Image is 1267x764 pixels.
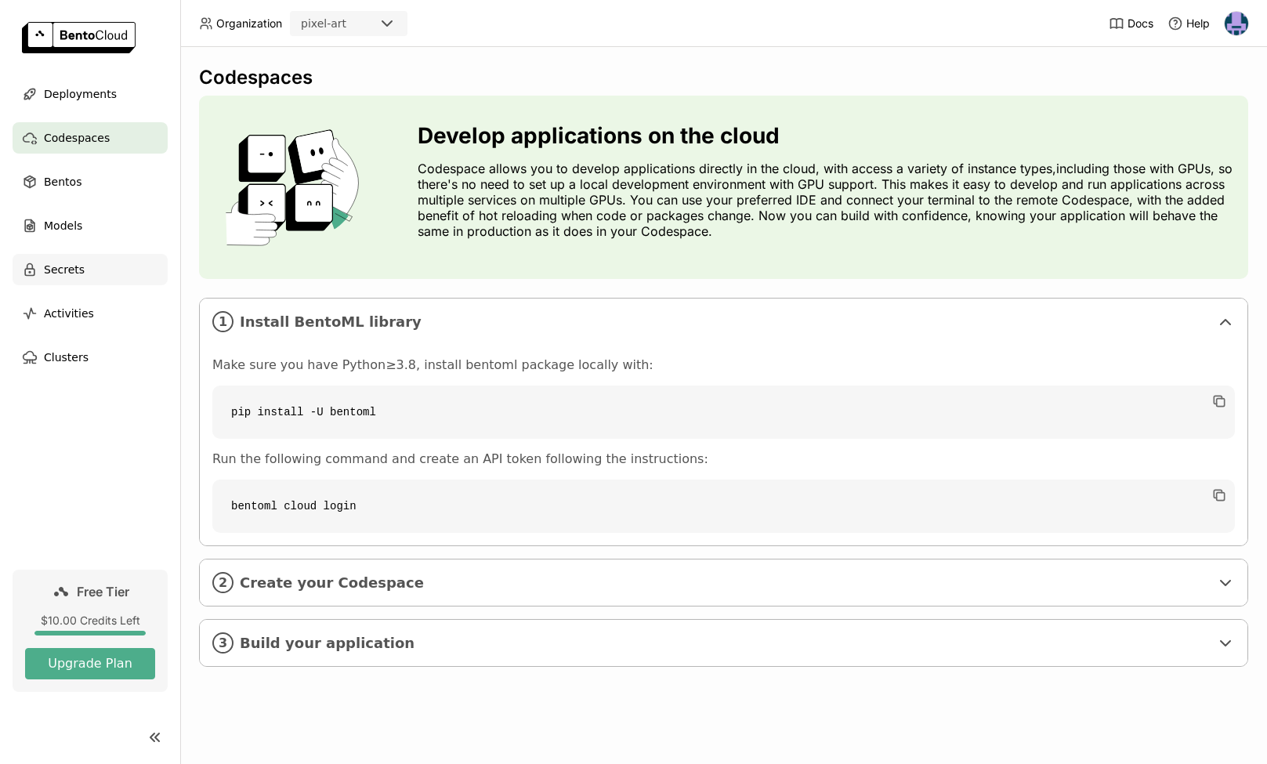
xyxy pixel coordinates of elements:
a: Codespaces [13,122,168,154]
span: Activities [44,304,94,323]
span: Bentos [44,172,81,191]
i: 1 [212,311,233,332]
button: Upgrade Plan [25,648,155,679]
span: Deployments [44,85,117,103]
h3: Develop applications on the cloud [418,123,1236,148]
span: Organization [216,16,282,31]
span: Clusters [44,348,89,367]
a: Clusters [13,342,168,373]
div: 3Build your application [200,620,1247,666]
span: Free Tier [77,584,129,599]
p: Codespace allows you to develop applications directly in the cloud, with access a variety of inst... [418,161,1236,239]
a: Deployments [13,78,168,110]
div: pixel-art [301,16,346,31]
code: pip install -U bentoml [212,386,1235,439]
span: Codespaces [44,129,110,147]
i: 3 [212,632,233,654]
a: Secrets [13,254,168,285]
div: 1Install BentoML library [200,299,1247,345]
a: Bentos [13,166,168,197]
a: Activities [13,298,168,329]
span: Create your Codespace [240,574,1210,592]
span: Help [1186,16,1210,31]
a: Models [13,210,168,241]
div: $10.00 Credits Left [25,614,155,628]
span: Docs [1128,16,1153,31]
span: Install BentoML library [240,313,1210,331]
img: logo [22,22,136,53]
img: Andy Scott [1225,12,1248,35]
a: Free Tier$10.00 Credits LeftUpgrade Plan [13,570,168,692]
p: Make sure you have Python≥3.8, install bentoml package locally with: [212,357,1235,373]
div: Help [1167,16,1210,31]
span: Models [44,216,82,235]
span: Build your application [240,635,1210,652]
div: 2Create your Codespace [200,559,1247,606]
input: Selected pixel-art. [348,16,349,32]
code: bentoml cloud login [212,480,1235,533]
p: Run the following command and create an API token following the instructions: [212,451,1235,467]
div: Codespaces [199,66,1248,89]
a: Docs [1109,16,1153,31]
i: 2 [212,572,233,593]
span: Secrets [44,260,85,279]
img: cover onboarding [212,129,380,246]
